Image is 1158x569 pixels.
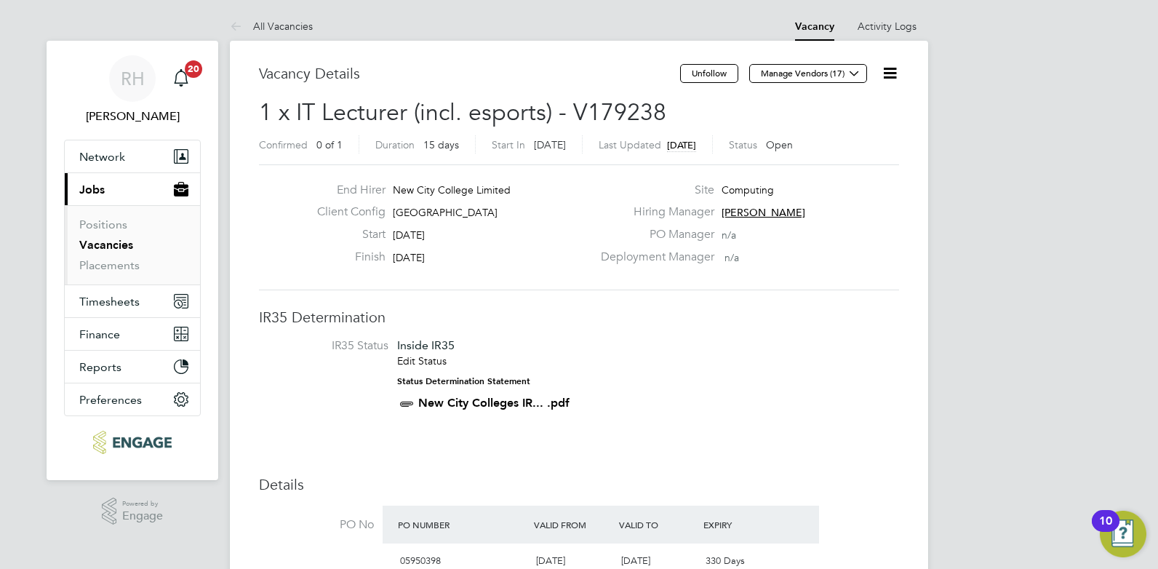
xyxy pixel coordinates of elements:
a: Placements [79,258,140,272]
span: n/a [722,228,736,242]
a: Vacancy [795,20,834,33]
button: Reports [65,351,200,383]
h3: IR35 Determination [259,308,899,327]
div: PO Number [394,512,530,538]
span: Engage [122,510,163,522]
span: [DATE] [393,251,425,264]
a: All Vacancies [230,20,313,33]
span: 330 Days [706,554,745,567]
label: Status [729,138,757,151]
label: Hiring Manager [592,204,714,220]
button: Network [65,140,200,172]
span: Finance [79,327,120,341]
span: Open [766,138,793,151]
div: Jobs [65,205,200,284]
span: Network [79,150,125,164]
label: IR35 Status [273,338,388,354]
span: 1 x IT Lecturer (incl. esports) - V179238 [259,98,666,127]
label: PO No [259,517,374,533]
span: Reports [79,360,121,374]
button: Manage Vendors (17) [749,64,867,83]
label: PO Manager [592,227,714,242]
span: [GEOGRAPHIC_DATA] [393,206,498,219]
strong: Status Determination Statement [397,376,530,386]
span: 0 of 1 [316,138,343,151]
a: Edit Status [397,354,447,367]
label: Start [306,227,386,242]
span: Jobs [79,183,105,196]
span: 05950398 [400,554,441,567]
span: Rufena Haque [64,108,201,125]
span: RH [121,69,145,88]
div: Valid To [615,512,700,538]
button: Timesheets [65,285,200,317]
span: Preferences [79,393,142,407]
label: End Hirer [306,183,386,198]
span: [DATE] [393,228,425,242]
label: Finish [306,250,386,265]
span: 20 [185,60,202,78]
span: [DATE] [621,554,650,567]
label: Client Config [306,204,386,220]
a: Vacancies [79,238,133,252]
span: n/a [724,251,739,264]
button: Open Resource Center, 10 new notifications [1100,511,1146,557]
label: Deployment Manager [592,250,714,265]
a: Activity Logs [858,20,917,33]
span: 15 days [423,138,459,151]
label: Duration [375,138,415,151]
div: Valid From [530,512,615,538]
nav: Main navigation [47,41,218,480]
button: Finance [65,318,200,350]
span: [DATE] [667,139,696,151]
button: Jobs [65,173,200,205]
a: Powered byEngage [102,498,164,525]
img: ncclondon-logo-retina.png [93,431,171,454]
h3: Vacancy Details [259,64,680,83]
span: [PERSON_NAME] [722,206,805,219]
label: Site [592,183,714,198]
span: New City College Limited [393,183,511,196]
label: Last Updated [599,138,661,151]
label: Confirmed [259,138,308,151]
span: Powered by [122,498,163,510]
a: RH[PERSON_NAME] [64,55,201,125]
div: 10 [1099,521,1112,540]
h3: Details [259,475,899,494]
a: 20 [167,55,196,102]
button: Preferences [65,383,200,415]
span: Computing [722,183,774,196]
span: Timesheets [79,295,140,309]
span: [DATE] [534,138,566,151]
a: Go to home page [64,431,201,454]
div: Expiry [700,512,785,538]
span: [DATE] [536,554,565,567]
a: Positions [79,218,127,231]
span: Inside IR35 [397,338,455,352]
button: Unfollow [680,64,738,83]
label: Start In [492,138,525,151]
a: New City Colleges IR... .pdf [418,396,570,410]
